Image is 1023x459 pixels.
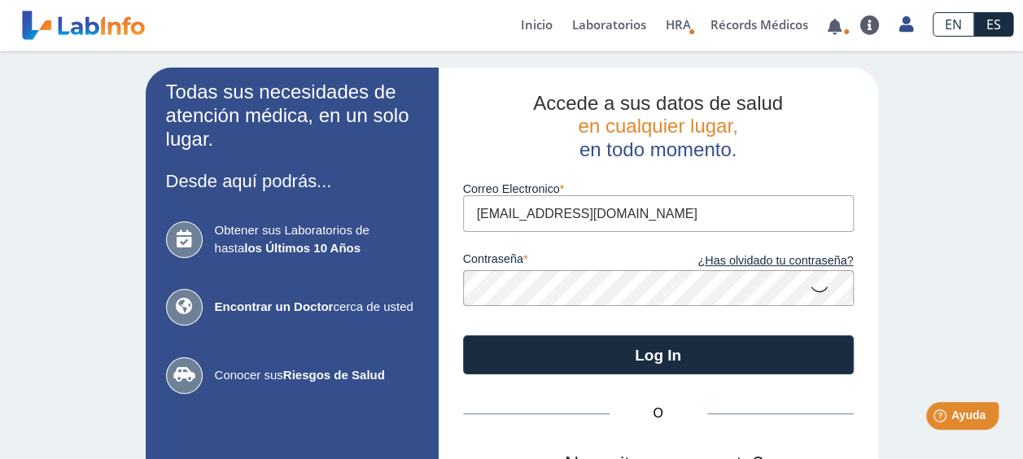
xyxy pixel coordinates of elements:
b: los Últimos 10 Años [244,241,361,255]
span: en cualquier lugar, [578,115,737,137]
button: Log In [463,335,854,374]
b: Riesgos de Salud [283,368,385,382]
label: Correo Electronico [463,182,854,195]
span: Obtener sus Laboratorios de hasta [215,221,418,258]
iframe: Help widget launcher [878,396,1005,441]
span: O [610,404,707,423]
span: HRA [666,16,691,33]
span: en todo momento. [579,138,737,160]
span: Conocer sus [215,366,418,385]
a: ¿Has olvidado tu contraseña? [658,252,854,270]
span: Accede a sus datos de salud [533,92,783,114]
h3: Desde aquí podrás... [166,171,418,191]
a: ES [974,12,1013,37]
b: Encontrar un Doctor [215,299,334,313]
label: contraseña [463,252,658,270]
a: EN [933,12,974,37]
h2: Todas sus necesidades de atención médica, en un solo lugar. [166,81,418,151]
span: cerca de usted [215,298,418,317]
